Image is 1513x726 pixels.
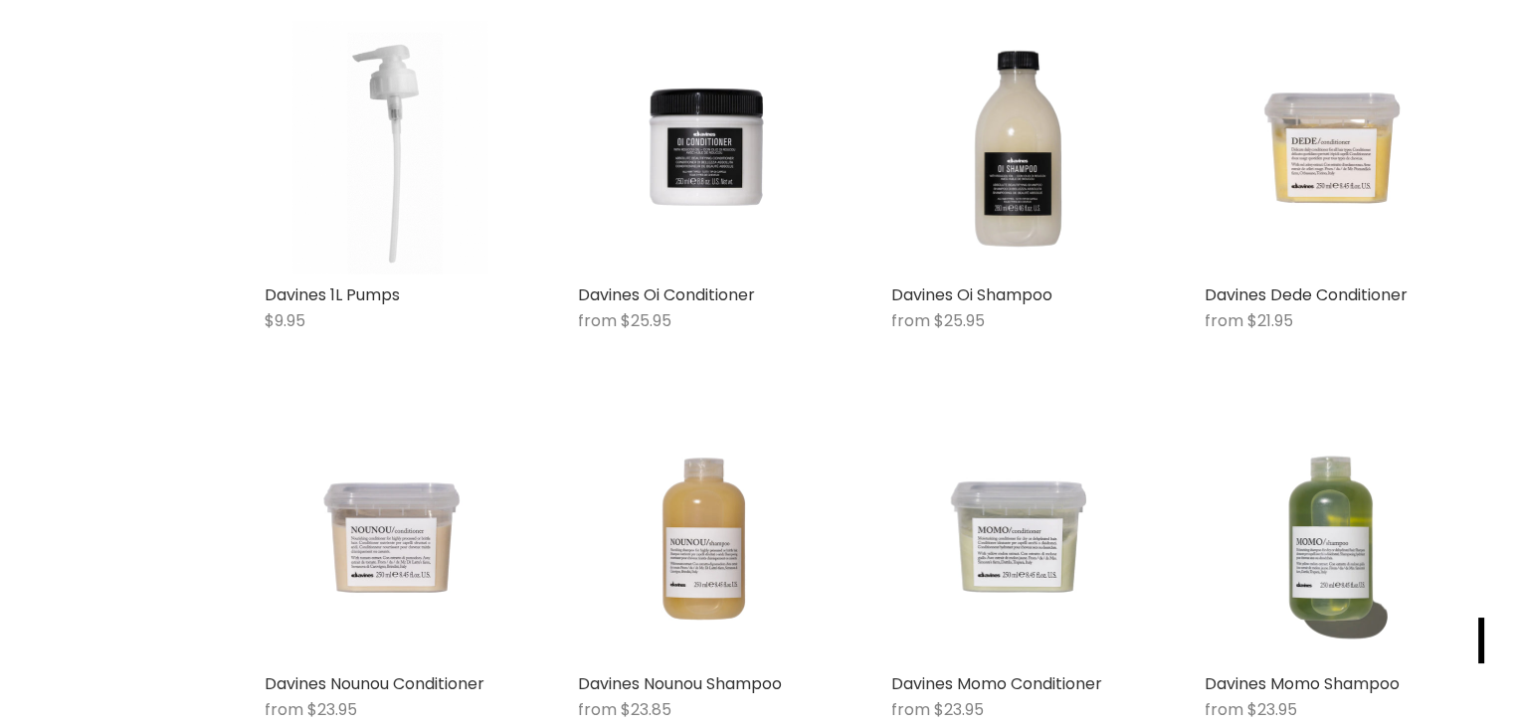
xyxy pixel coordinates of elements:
img: Davines Momo Conditioner [891,410,1145,663]
span: $21.95 [1247,309,1293,332]
span: $23.85 [621,698,671,721]
span: $25.95 [934,309,985,332]
img: Davines 1L Pumps [265,21,518,274]
a: Davines Oi Shampoo [891,283,1052,306]
span: $23.95 [307,698,357,721]
span: $25.95 [621,309,671,332]
span: from [1205,698,1243,721]
span: from [265,698,303,721]
span: $9.95 [265,309,305,332]
img: Davines Dede Conditioner [1205,21,1458,274]
img: Davines Nounou Conditioner [265,410,518,663]
a: Davines Momo Shampoo [1205,672,1400,695]
img: Davines Oi Conditioner [578,21,832,274]
a: Davines 1L Pumps [265,283,400,306]
img: Davines Momo Shampoo [1205,410,1458,663]
span: from [891,698,930,721]
span: from [1205,309,1243,332]
a: Davines Momo Conditioner [891,672,1102,695]
a: Davines Nounou Shampoo [578,672,782,695]
span: $23.95 [1247,698,1297,721]
img: Davines Nounou Shampoo [578,410,832,663]
img: Davines Oi Shampoo [891,21,1145,274]
span: $23.95 [934,698,984,721]
span: from [578,309,617,332]
a: Davines Dede Conditioner [1205,283,1408,306]
span: from [578,698,617,721]
a: Davines Nounou Conditioner [265,672,484,695]
span: from [891,309,930,332]
a: Davines Oi Conditioner [578,283,755,306]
